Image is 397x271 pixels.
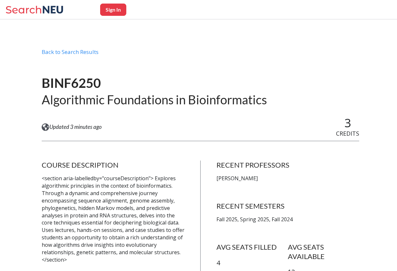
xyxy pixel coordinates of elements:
[336,130,359,137] span: CREDITS
[42,92,267,108] h2: Algorithmic Foundations in Bioinformatics
[42,75,267,91] h1: BINF6250
[216,161,359,170] h4: RECENT PROFESSORS
[216,175,359,182] p: [PERSON_NAME]
[49,123,102,130] span: Updated 3 minutes ago
[42,48,359,61] div: Back to Search Results
[42,175,184,263] p: <section aria-labelledby="courseDescription"> Explores algorithmic principles in the context of b...
[216,243,288,252] h4: AVG SEATS FILLED
[216,202,359,211] h4: RECENT SEMESTERS
[100,4,126,16] button: Sign In
[288,243,359,261] h4: AVG SEATS AVAILABLE
[344,115,351,131] span: 3
[42,161,184,170] h4: COURSE DESCRIPTION
[216,258,288,268] p: 4
[216,216,359,223] p: Fall 2025, Spring 2025, Fall 2024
